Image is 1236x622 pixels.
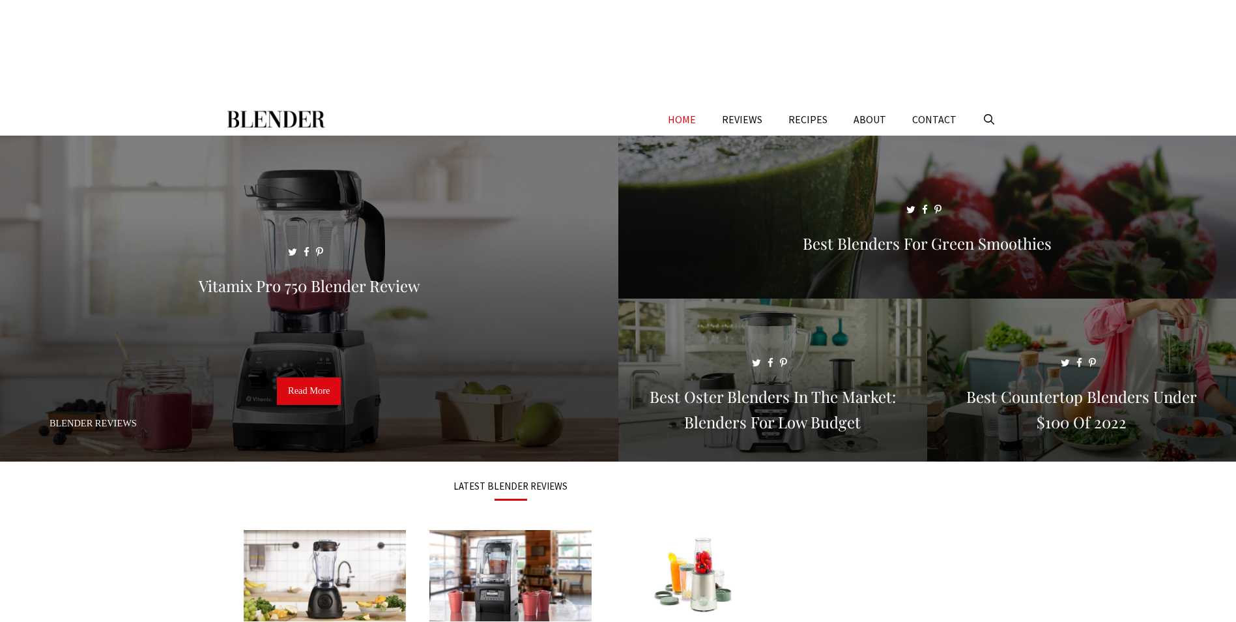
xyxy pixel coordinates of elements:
a: HOME [655,103,709,136]
img: BELLA Rocket Blender Review [615,530,777,621]
a: Best Countertop Blenders Under $100 of 2022 [927,446,1236,459]
a: CONTACT [899,103,970,136]
img: Blender [227,103,325,136]
a: Read More [277,378,341,405]
h3: LATEST BLENDER REVIEWS [244,481,778,491]
a: Best Oster Blenders in the Market: Blenders for Low Budget [618,446,927,459]
a: ABOUT [841,103,899,136]
a: RECIPES [775,103,841,136]
a: REVIEWS [709,103,775,136]
a: Blender Reviews [50,418,137,428]
img: Top 5 Cheap Vitamix Alternatives In 2022 [244,530,406,621]
img: The 5 Best Commercial Blenders of 2022 [429,530,592,621]
a: Open Search Bar [970,103,1009,136]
